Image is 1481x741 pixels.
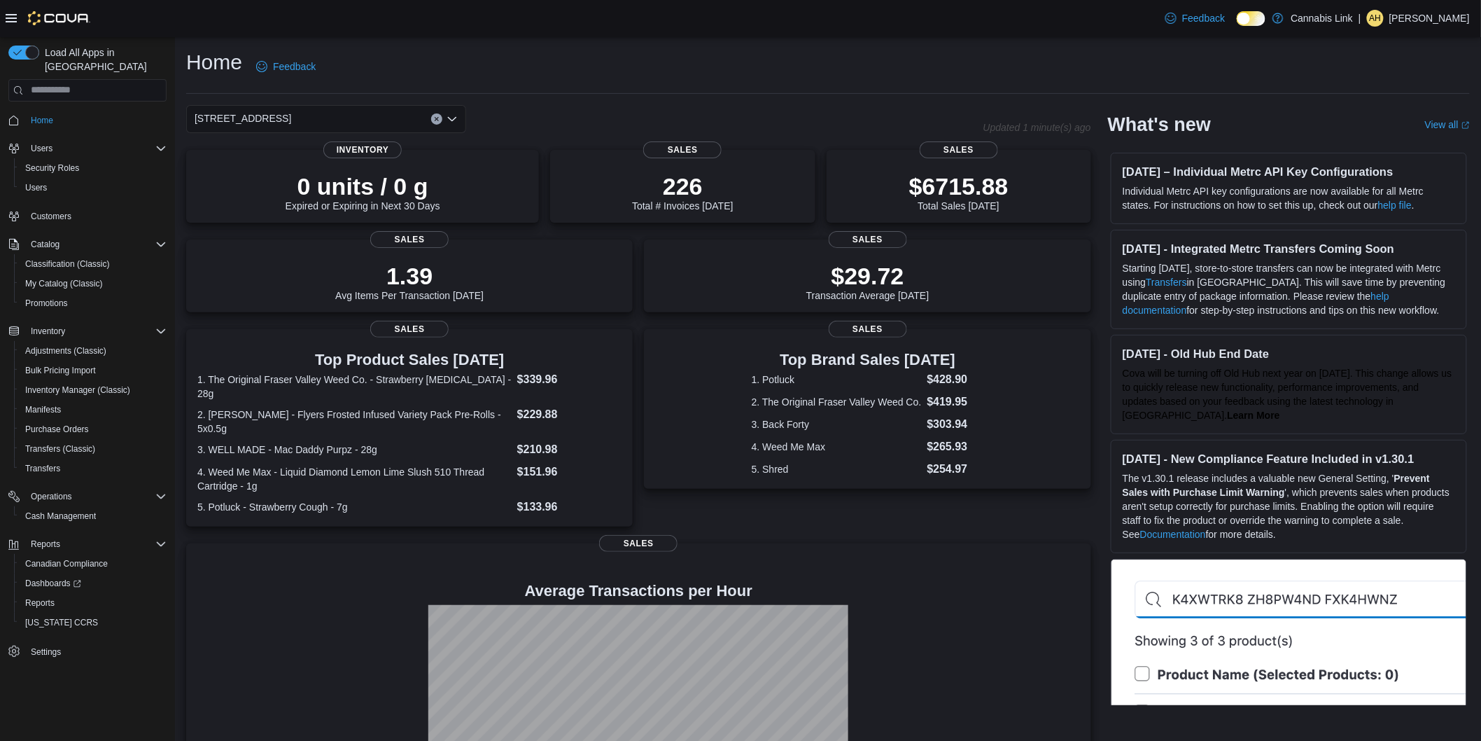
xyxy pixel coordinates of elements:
a: Cash Management [20,508,101,525]
span: Users [25,140,167,157]
button: Open list of options [447,113,458,125]
strong: Prevent Sales with Purchase Limit Warning [1123,473,1430,498]
h3: [DATE] - Old Hub End Date [1123,347,1455,361]
a: Documentation [1140,529,1206,540]
button: Canadian Compliance [14,554,172,574]
a: Home [25,112,59,129]
p: The v1.30.1 release includes a valuable new General Setting, ' ', which prevents sales when produ... [1123,471,1455,541]
h1: Home [186,48,242,76]
p: Individual Metrc API key configurations are now available for all Metrc states. For instructions ... [1123,184,1455,212]
span: Sales [599,535,678,552]
button: Catalog [3,235,172,254]
a: Classification (Classic) [20,256,115,272]
button: Inventory Manager (Classic) [14,380,172,400]
dd: $339.96 [517,371,622,388]
dd: $428.90 [927,371,984,388]
p: 226 [632,172,733,200]
span: Customers [31,211,71,222]
p: Cannabis Link [1291,10,1353,27]
span: Feedback [1182,11,1225,25]
button: Operations [25,488,78,505]
span: Dark Mode [1237,26,1237,27]
h3: [DATE] – Individual Metrc API Key Configurations [1123,165,1455,179]
span: Customers [25,207,167,225]
span: Dashboards [20,575,167,592]
span: Inventory [323,141,402,158]
a: Security Roles [20,160,85,176]
dt: 1. The Original Fraser Valley Weed Co. - Strawberry [MEDICAL_DATA] - 28g [197,373,512,401]
span: Transfers [25,463,60,474]
h2: What's new [1108,113,1211,136]
img: Cova [28,11,90,25]
button: My Catalog (Classic) [14,274,172,293]
button: Inventory [25,323,71,340]
dd: $210.98 [517,441,622,458]
button: Users [14,178,172,198]
span: Feedback [273,60,316,74]
a: Customers [25,208,77,225]
button: Cash Management [14,506,172,526]
span: Settings [31,646,61,658]
span: Security Roles [25,162,79,174]
button: Settings [3,641,172,661]
span: [US_STATE] CCRS [25,617,98,628]
p: $6715.88 [909,172,1009,200]
span: Operations [25,488,167,505]
span: Reports [25,536,167,553]
span: Promotions [25,298,68,309]
span: Users [20,179,167,196]
p: 0 units / 0 g [286,172,440,200]
span: Settings [25,642,167,660]
span: Inventory [31,326,65,337]
dt: 4. Weed Me Max [752,440,922,454]
div: Expired or Expiring in Next 30 Days [286,172,440,212]
span: Security Roles [20,160,167,176]
span: Sales [370,231,449,248]
button: Classification (Classic) [14,254,172,274]
h4: Average Transactions per Hour [197,583,1080,600]
p: $29.72 [806,262,929,290]
span: Users [31,143,52,154]
span: Transfers (Classic) [25,443,95,455]
span: Manifests [25,404,61,415]
dd: $303.94 [927,416,984,433]
button: Reports [14,593,172,613]
p: | [1359,10,1361,27]
dt: 2. [PERSON_NAME] - Flyers Frosted Infused Variety Pack Pre-Rolls - 5x0.5g [197,408,512,436]
span: Canadian Compliance [20,555,167,572]
button: Operations [3,487,172,506]
a: [US_STATE] CCRS [20,614,104,631]
dt: 4. Weed Me Max - Liquid Diamond Lemon Lime Slush 510 Thread Cartridge - 1g [197,465,512,493]
a: Dashboards [20,575,87,592]
div: Total Sales [DATE] [909,172,1009,212]
span: Reports [31,539,60,550]
span: Transfers (Classic) [20,441,167,457]
span: AH [1370,10,1382,27]
button: Inventory [3,321,172,341]
span: Bulk Pricing Import [20,362,167,379]
button: Transfers (Classic) [14,439,172,459]
a: Feedback [1160,4,1230,32]
a: Transfers (Classic) [20,441,101,457]
span: Purchase Orders [25,424,89,435]
span: Sales [829,321,907,338]
dd: $229.88 [517,406,622,423]
button: Transfers [14,459,172,478]
a: Bulk Pricing Import [20,362,101,379]
dt: 3. Back Forty [752,417,922,431]
span: [STREET_ADDRESS] [195,110,291,127]
a: Learn More [1227,410,1279,421]
button: Reports [25,536,66,553]
button: Users [25,140,58,157]
span: Cova will be turning off Old Hub next year on [DATE]. This change allows us to quickly release ne... [1123,368,1452,421]
a: Reports [20,595,60,611]
span: Home [25,111,167,129]
button: [US_STATE] CCRS [14,613,172,632]
button: Security Roles [14,158,172,178]
span: Reports [20,595,167,611]
a: help documentation [1123,291,1389,316]
span: Purchase Orders [20,421,167,438]
div: Austin Harriman [1367,10,1384,27]
span: Promotions [20,295,167,312]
